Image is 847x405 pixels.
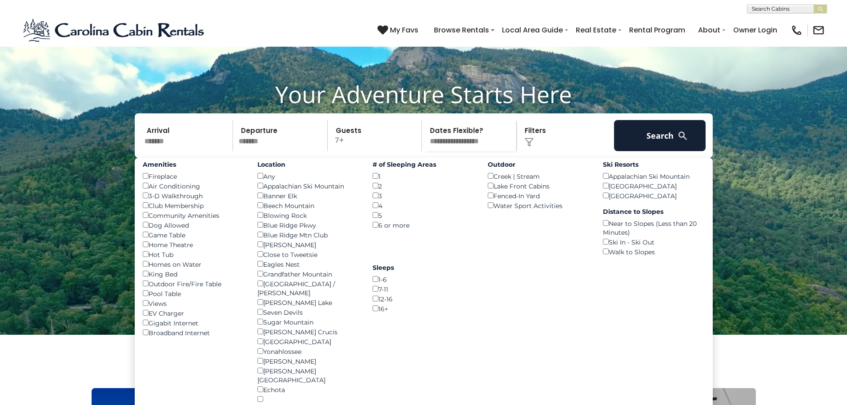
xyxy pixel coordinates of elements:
div: Broadband Internet [143,328,245,337]
div: Banner Elk [257,191,359,200]
div: Water Sport Activities [488,200,590,210]
a: About [694,22,725,38]
div: [GEOGRAPHIC_DATA] [257,337,359,346]
a: My Favs [377,24,421,36]
div: EV Charger [143,308,245,318]
img: search-regular-white.png [677,130,688,141]
a: Local Area Guide [498,22,567,38]
a: Browse Rentals [430,22,494,38]
div: [PERSON_NAME] Lake [257,297,359,307]
div: Ski In - Ski Out [603,237,705,247]
label: Distance to Slopes [603,207,705,216]
h3: Select Your Destination [90,357,757,388]
div: Blowing Rock [257,210,359,220]
div: Hot Tub [143,249,245,259]
div: 6 or more [373,220,474,230]
div: Lake Front Cabins [488,181,590,191]
div: Pool Table [143,289,245,298]
div: 5 [373,210,474,220]
div: Walk to Slopes [603,247,705,257]
div: 16+ [373,304,474,313]
div: Near to Slopes (Less than 20 Minutes) [603,218,705,237]
div: Appalachian Ski Mountain [257,181,359,191]
img: phone-regular-black.png [791,24,803,36]
div: [PERSON_NAME] Crucis [257,327,359,337]
button: Search [614,120,706,151]
div: Fenced-In Yard [488,191,590,200]
div: 3 [373,191,474,200]
div: 1-6 [373,274,474,284]
div: Close to Tweetsie [257,249,359,259]
div: [GEOGRAPHIC_DATA] [603,191,705,200]
div: Community Amenities [143,210,245,220]
label: Amenities [143,160,245,169]
div: Blue Ridge Pkwy [257,220,359,230]
div: Eagles Nest [257,259,359,269]
div: Any [257,171,359,181]
a: Rental Program [625,22,690,38]
div: [PERSON_NAME][GEOGRAPHIC_DATA] [257,366,359,385]
div: King Bed [143,269,245,279]
label: # of Sleeping Areas [373,160,474,169]
div: Game Table [143,230,245,240]
div: Sugar Mountain [257,317,359,327]
div: Air Conditioning [143,181,245,191]
div: [GEOGRAPHIC_DATA] [603,181,705,191]
div: Homes on Water [143,259,245,269]
img: mail-regular-black.png [812,24,825,36]
div: [PERSON_NAME] [257,356,359,366]
div: Seven Devils [257,307,359,317]
a: Owner Login [729,22,782,38]
span: My Favs [390,24,418,36]
div: Club Membership [143,200,245,210]
img: filter--v1.png [525,138,534,147]
div: Beech Mountain [257,200,359,210]
h1: Your Adventure Starts Here [7,80,840,108]
a: Real Estate [571,22,621,38]
label: Ski Resorts [603,160,705,169]
div: [GEOGRAPHIC_DATA] / [PERSON_NAME] [257,279,359,297]
div: Yonahlossee [257,346,359,356]
div: Fireplace [143,171,245,181]
div: 3-D Walkthrough [143,191,245,200]
label: Outdoor [488,160,590,169]
div: Echota [257,385,359,394]
div: Blue Ridge Mtn Club [257,230,359,240]
div: Gigabit Internet [143,318,245,328]
div: Outdoor Fire/Fire Table [143,279,245,289]
img: Blue-2.png [22,17,207,44]
div: Views [143,298,245,308]
div: 2 [373,181,474,191]
div: Appalachian Ski Mountain [603,171,705,181]
label: Location [257,160,359,169]
div: Home Theatre [143,240,245,249]
label: Sleeps [373,263,474,272]
div: [PERSON_NAME] [257,240,359,249]
div: 7-11 [373,284,474,294]
p: 7+ [330,120,422,151]
div: 4 [373,200,474,210]
div: 1 [373,171,474,181]
div: Dog Allowed [143,220,245,230]
div: Grandfather Mountain [257,269,359,279]
div: 12-16 [373,294,474,304]
div: Creek | Stream [488,171,590,181]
